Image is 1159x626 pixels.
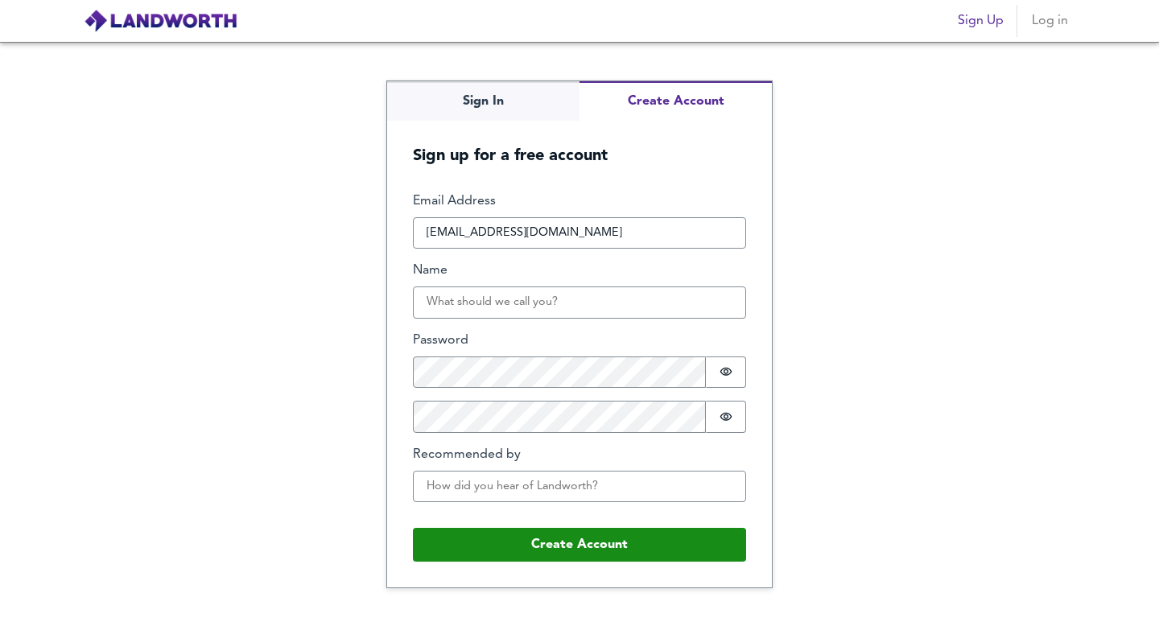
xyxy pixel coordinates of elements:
[413,286,746,319] input: What should we call you?
[387,121,772,167] h5: Sign up for a free account
[413,528,746,562] button: Create Account
[413,471,746,503] input: How did you hear of Landworth?
[413,217,746,249] input: How can we reach you?
[1024,5,1075,37] button: Log in
[84,9,237,33] img: logo
[706,356,746,389] button: Show password
[958,10,1004,32] span: Sign Up
[413,446,746,464] label: Recommended by
[1030,10,1069,32] span: Log in
[706,401,746,433] button: Show password
[413,192,746,211] label: Email Address
[413,332,746,350] label: Password
[387,81,579,121] button: Sign In
[951,5,1010,37] button: Sign Up
[413,262,746,280] label: Name
[579,81,772,121] button: Create Account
